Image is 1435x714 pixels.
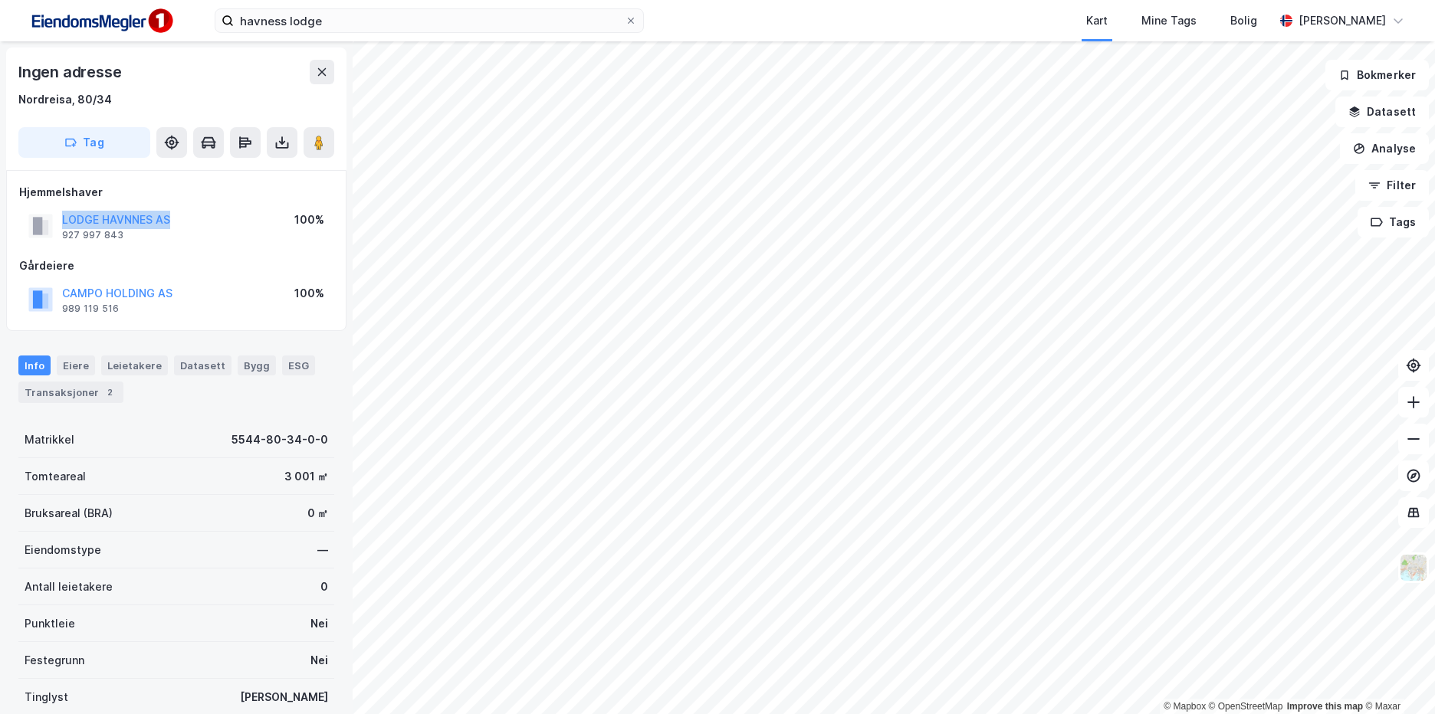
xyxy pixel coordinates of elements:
div: Punktleie [25,614,75,633]
button: Datasett [1335,97,1429,127]
div: Kontrollprogram for chat [1358,640,1435,714]
div: Bruksareal (BRA) [25,504,113,522]
div: Ingen adresse [18,60,124,84]
div: Leietakere [101,355,168,375]
div: Gårdeiere [19,257,333,275]
div: Nei [310,651,328,670]
div: Datasett [174,355,232,375]
div: Transaksjoner [18,382,123,403]
a: Mapbox [1164,701,1206,712]
div: 2 [102,385,117,400]
div: ESG [282,355,315,375]
a: OpenStreetMap [1209,701,1283,712]
div: Hjemmelshaver [19,183,333,201]
div: Nordreisa, 80/34 [18,90,112,109]
img: Z [1399,553,1428,582]
div: — [317,541,328,559]
div: Bolig [1230,11,1257,30]
div: 3 001 ㎡ [284,467,328,486]
div: Matrikkel [25,431,74,449]
div: Eiere [57,355,95,375]
div: Bygg [238,355,276,375]
iframe: Chat Widget [1358,640,1435,714]
div: Eiendomstype [25,541,101,559]
div: 0 [320,578,328,596]
button: Tag [18,127,150,158]
div: 100% [294,284,324,303]
div: Tinglyst [25,688,68,706]
button: Filter [1355,170,1429,201]
div: 989 119 516 [62,303,119,315]
div: 927 997 843 [62,229,123,241]
button: Tags [1358,207,1429,237]
div: 0 ㎡ [307,504,328,522]
div: Tomteareal [25,467,86,486]
button: Bokmerker [1325,60,1429,90]
img: F4PB6Px+NJ5v8B7XTbfpPpyloAAAAASUVORK5CYII= [25,4,178,38]
div: Mine Tags [1141,11,1197,30]
div: Nei [310,614,328,633]
div: Kart [1086,11,1108,30]
button: Analyse [1340,133,1429,164]
div: Antall leietakere [25,578,113,596]
div: 5544-80-34-0-0 [232,431,328,449]
div: [PERSON_NAME] [1299,11,1386,30]
div: [PERSON_NAME] [240,688,328,706]
div: 100% [294,211,324,229]
div: Festegrunn [25,651,84,670]
a: Improve this map [1287,701,1363,712]
div: Info [18,355,51,375]
input: Søk på adresse, matrikkel, gårdeiere, leietakere eller personer [234,9,625,32]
